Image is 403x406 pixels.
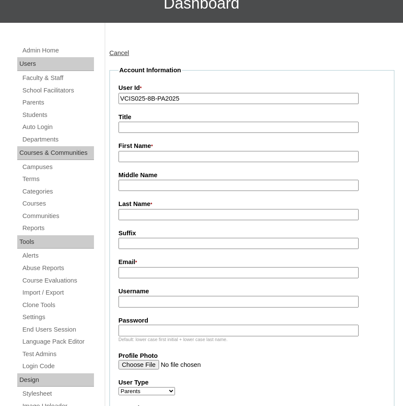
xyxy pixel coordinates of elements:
a: Faculty & Staff [22,73,94,83]
a: Admin Home [22,45,94,56]
a: Campuses [22,162,94,172]
a: Parents [22,97,94,108]
a: Settings [22,312,94,323]
a: Abuse Reports [22,263,94,274]
a: Stylesheet [22,388,94,399]
a: Reports [22,223,94,234]
label: Password [119,316,385,325]
label: First Name [119,141,385,151]
label: Email [119,258,385,267]
label: Suffix [119,229,385,238]
a: End Users Session [22,324,94,335]
a: Students [22,110,94,120]
a: Language Pack Editor [22,336,94,347]
div: Courses & Communities [17,146,94,160]
label: User Type [119,378,385,387]
label: Last Name [119,200,385,209]
a: Communities [22,211,94,221]
a: Terms [22,174,94,185]
a: Test Admins [22,349,94,360]
legend: Account Information [119,66,182,75]
label: Profile Photo [119,351,385,360]
label: User Id [119,83,385,93]
a: Alerts [22,250,94,261]
div: Tools [17,235,94,249]
a: Auto Login [22,122,94,132]
a: Login Code [22,361,94,372]
label: Title [119,113,385,122]
label: Username [119,287,385,296]
div: Default: lower case first initial + lower case last name. [119,336,385,343]
a: Cancel [109,49,129,56]
a: Categories [22,186,94,197]
a: Import / Export [22,287,94,298]
a: School Facilitators [22,85,94,96]
a: Clone Tools [22,300,94,311]
label: Middle Name [119,171,385,180]
a: Courses [22,198,94,209]
div: Design [17,373,94,387]
a: Departments [22,134,94,145]
div: Users [17,57,94,71]
a: Course Evaluations [22,275,94,286]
